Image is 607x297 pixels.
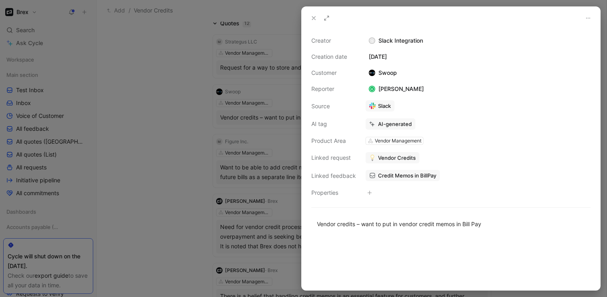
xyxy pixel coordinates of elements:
img: 💡 [369,155,376,161]
div: Creation date [311,52,356,62]
div: Vendor credits – want to put in vendor credit memos in Bill Pay [317,220,585,228]
div: Product Area [311,136,356,146]
div: Vendor Management [375,137,421,145]
div: [DATE] [366,52,591,62]
div: Properties [311,188,356,198]
button: AI-generated [366,118,415,130]
button: 💡Vendor Credits [366,152,419,163]
div: Creator [311,36,356,45]
div: AI tag [311,119,356,129]
span: Vendor Credits [378,154,416,161]
div: Reporter [311,84,356,94]
a: Credit Memos in BillPay [366,170,440,181]
div: Source [311,101,356,111]
div: Slack Integration [366,36,591,45]
span: Credit Memos in BillPay [378,172,436,179]
div: S [370,38,375,43]
div: Customer [311,68,356,78]
a: Slack [366,100,394,111]
div: Linked request [311,153,356,163]
div: Linked feedback [311,171,356,181]
div: AI-generated [378,120,412,128]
